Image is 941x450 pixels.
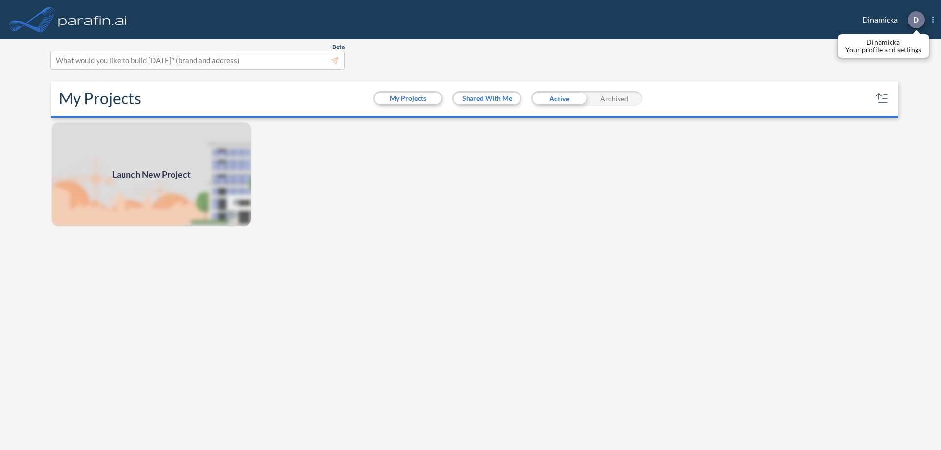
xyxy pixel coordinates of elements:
[587,91,642,106] div: Archived
[51,121,252,227] a: Launch New Project
[51,121,252,227] img: add
[845,46,921,54] p: Your profile and settings
[845,38,921,46] p: Dinamicka
[874,91,890,106] button: sort
[913,15,919,24] p: D
[847,11,934,28] div: Dinamicka
[454,93,520,104] button: Shared With Me
[332,43,345,51] span: Beta
[112,168,191,181] span: Launch New Project
[56,10,129,29] img: logo
[531,91,587,106] div: Active
[375,93,441,104] button: My Projects
[59,89,141,108] h2: My Projects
